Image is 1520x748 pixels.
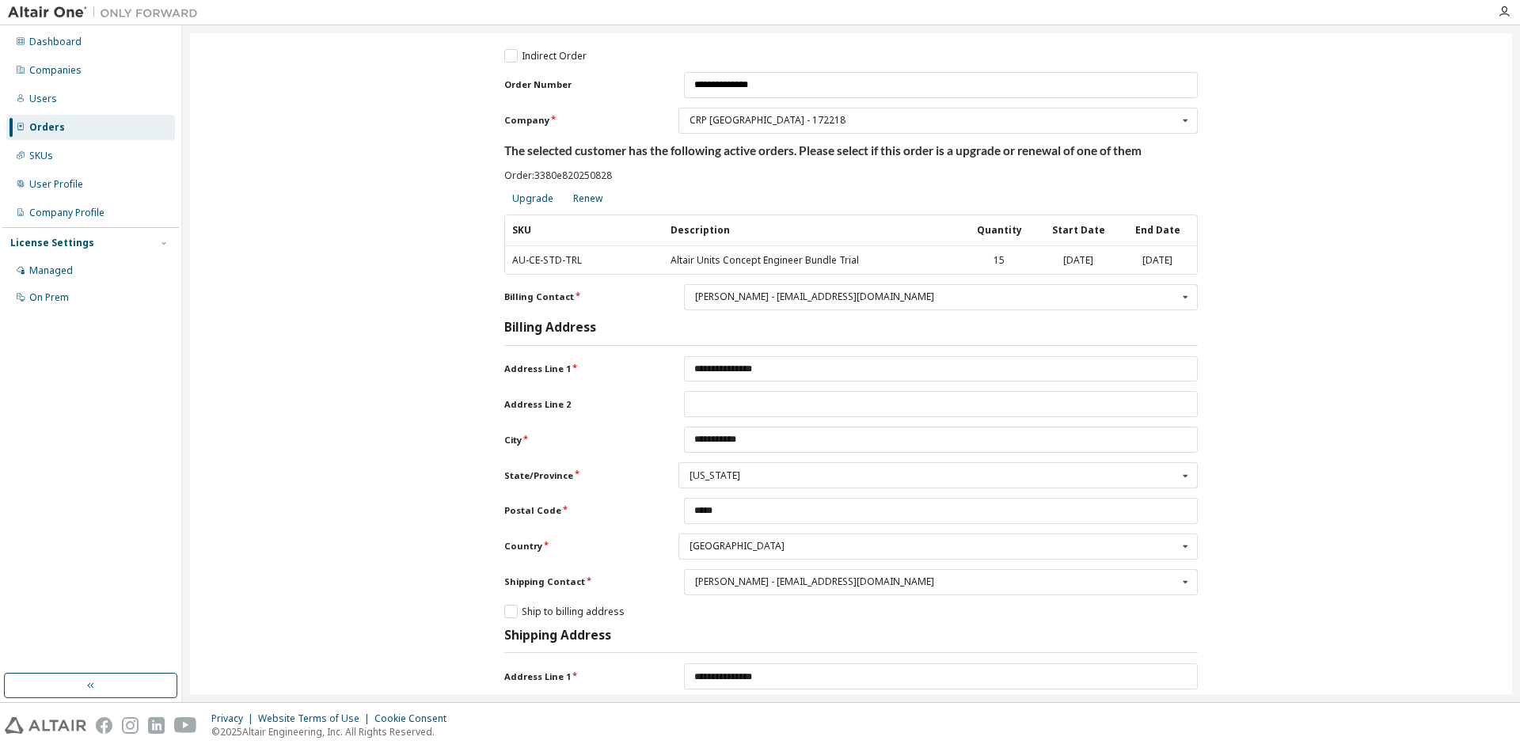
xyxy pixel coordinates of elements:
[29,207,104,219] div: Company Profile
[504,363,658,375] label: Address Line 1
[684,427,1198,453] input: City
[96,717,112,734] img: facebook.svg
[663,215,959,246] th: Description
[5,717,86,734] img: altair_logo.svg
[29,64,82,77] div: Companies
[29,121,65,134] div: Orders
[10,237,94,249] div: License Settings
[258,712,374,725] div: Website Terms of Use
[684,356,1198,382] input: Address Line 1
[504,114,652,127] label: Company
[959,246,1039,274] td: 15
[565,185,610,211] a: Renew
[29,36,82,48] div: Dashboard
[1118,246,1197,274] td: [DATE]
[695,292,1177,302] div: [PERSON_NAME] - [EMAIL_ADDRESS][DOMAIN_NAME]
[29,264,73,277] div: Managed
[684,663,1198,689] input: Address Line 1
[8,5,206,21] img: Altair One
[211,725,456,739] p: © 2025 Altair Engineering, Inc. All Rights Reserved.
[684,284,1198,310] div: Billing Contact
[504,469,652,482] label: State/Province
[684,498,1198,524] input: Postal Code
[148,717,165,734] img: linkedin.svg
[684,569,1198,595] div: Shipping Contact
[29,93,57,105] div: Users
[29,150,53,162] div: SKUs
[684,391,1198,417] input: Address Line 2
[504,605,625,618] label: Ship to billing address
[504,143,1198,159] h3: The selected customer has the following active orders. Please select if this order is a upgrade o...
[1039,246,1118,274] td: [DATE]
[504,540,652,552] label: Country
[504,185,561,211] a: Upgrade
[504,169,1198,182] p: Order: 3380e820250828
[504,504,658,517] label: Postal Code
[504,78,658,91] label: Order Number
[690,116,1178,125] div: CRP [GEOGRAPHIC_DATA] - 172218
[959,215,1039,246] th: Quantity
[374,712,456,725] div: Cookie Consent
[1118,215,1197,246] th: End Date
[678,108,1198,134] div: Company
[505,215,663,246] th: SKU
[690,541,1178,551] div: [GEOGRAPHIC_DATA]
[174,717,197,734] img: youtube.svg
[678,462,1198,488] div: State/Province
[504,398,658,411] label: Address Line 2
[690,471,1178,480] div: [US_STATE]
[504,290,658,303] label: Billing Contact
[1039,215,1118,246] th: Start Date
[695,577,1177,587] div: [PERSON_NAME] - [EMAIL_ADDRESS][DOMAIN_NAME]
[504,49,587,63] label: Indirect Order
[211,712,258,725] div: Privacy
[504,434,658,446] label: City
[29,291,69,304] div: On Prem
[505,246,663,274] td: AU-CE-STD-TRL
[122,717,139,734] img: instagram.svg
[663,246,959,274] td: Altair Units Concept Engineer Bundle Trial
[504,575,658,588] label: Shipping Contact
[678,533,1198,560] div: Country
[504,670,658,683] label: Address Line 1
[29,178,83,191] div: User Profile
[504,320,596,336] h3: Billing Address
[504,628,611,644] h3: Shipping Address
